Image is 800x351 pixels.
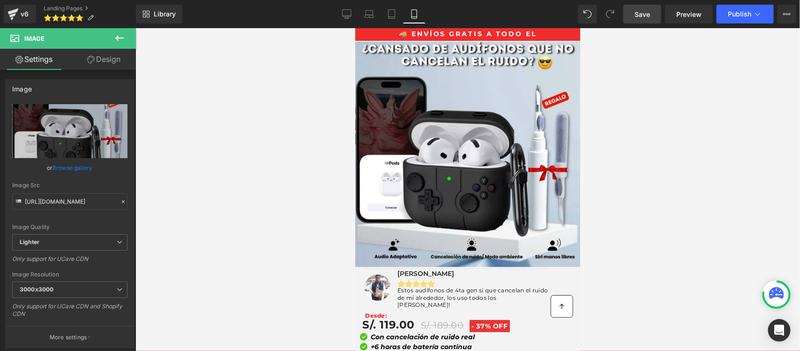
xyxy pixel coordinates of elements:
[121,294,135,302] span: 37%
[381,5,403,23] a: Tablet
[15,314,117,323] i: +6 horas de batería continua
[358,5,381,23] a: Laptop
[12,193,127,210] input: Link
[138,294,153,302] span: OFF
[42,259,194,281] p: Estos audifonos de 4ta gen si que cancelan el ruido de mi alrededor, los uso todos los [PERSON_NA...
[778,5,796,23] button: More
[6,326,134,348] button: More settings
[42,241,194,251] h4: [PERSON_NAME]
[12,182,127,189] div: Image Src
[20,286,53,293] b: 3000x3000
[20,238,39,245] b: Lighter
[50,333,87,342] p: More settings
[66,292,109,303] span: S/. 189.00
[15,305,120,313] i: Con cancelación de ruido real
[578,5,597,23] button: Undo
[12,271,127,278] div: Image Resolution
[53,160,93,176] a: Browse gallery
[601,5,620,23] button: Redo
[12,255,127,269] div: Only support for UCare CDN
[12,163,127,173] div: or
[768,319,791,342] div: Open Intercom Messenger
[12,80,32,93] div: Image
[44,14,83,22] span: ⭐⭐⭐⭐⭐
[635,9,650,19] span: Save
[154,10,176,18] span: Library
[116,294,119,302] span: -
[403,5,426,23] a: Mobile
[10,284,32,291] strong: Desde:
[44,5,136,12] a: Landing Pages
[7,287,60,306] span: S/. 119.00
[4,5,36,23] a: v6
[136,5,182,23] a: New Library
[24,35,45,42] span: Image
[70,49,138,70] a: Design
[336,5,358,23] a: Desktop
[717,5,774,23] button: Publish
[676,9,702,19] span: Preview
[665,5,713,23] a: Preview
[728,10,751,18] span: Publish
[12,224,127,230] div: Image Quality
[12,303,127,324] div: Only support for UCare CDN and Shopify CDN
[19,8,30,20] div: v6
